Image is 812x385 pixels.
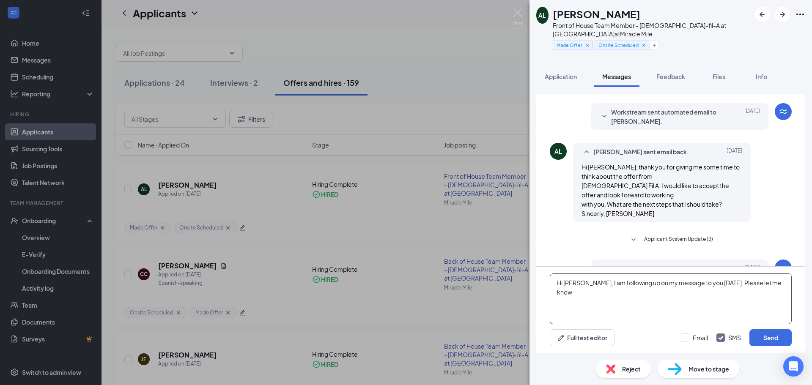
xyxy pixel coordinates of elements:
svg: Pen [557,333,565,342]
button: ArrowRight [775,7,790,22]
svg: Plus [652,43,657,48]
span: Hi [PERSON_NAME], thank you for giving me some time to think about the offer from [DEMOGRAPHIC_DA... [582,163,740,217]
svg: Cross [641,42,647,48]
svg: WorkstreamLogo [778,106,788,117]
svg: ArrowRight [777,9,787,19]
span: Workstream sent automated SMS to [PERSON_NAME]. [611,264,722,282]
span: Application [545,73,577,80]
svg: WorkstreamLogo [778,263,788,273]
div: Open Intercom Messenger [783,356,804,377]
button: Plus [650,41,659,49]
span: Files [713,73,725,80]
svg: Cross [584,42,590,48]
span: [DATE] [744,107,760,126]
span: Made Offer [557,41,582,49]
span: Feedback [656,73,685,80]
h1: [PERSON_NAME] [553,7,640,21]
textarea: Hi [PERSON_NAME], I am following up on my message to you [DATE]. Please let me know [550,273,792,324]
svg: Ellipses [795,9,805,19]
button: Full text editorPen [550,329,614,346]
button: Send [749,329,792,346]
span: Reject [622,364,641,374]
span: Move to stage [689,364,729,374]
span: [PERSON_NAME] sent email back. [593,147,689,157]
button: ArrowLeftNew [754,7,770,22]
span: Messages [602,73,631,80]
span: [DATE] [744,264,760,282]
div: Front of House Team Member - [DEMOGRAPHIC_DATA]-fil-A at [GEOGRAPHIC_DATA] at Miracle Mile [553,21,750,38]
span: Workstream sent automated email to [PERSON_NAME]. [611,107,722,126]
div: AL [538,11,546,19]
svg: SmallChevronDown [599,112,609,122]
span: Info [756,73,767,80]
button: SmallChevronDownApplicant System Update (3) [628,235,713,245]
svg: SmallChevronDown [628,235,639,245]
span: Applicant System Update (3) [644,235,713,245]
svg: SmallChevronUp [582,147,592,157]
svg: ArrowLeftNew [757,9,767,19]
span: [DATE] [727,147,742,157]
div: AL [554,147,562,156]
span: Onsite Scheduled [598,41,639,49]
